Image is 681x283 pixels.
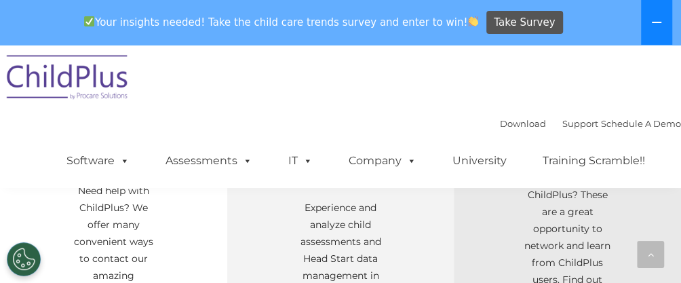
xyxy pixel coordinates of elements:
a: Company [335,147,430,174]
img: 👏 [468,16,478,26]
a: IT [275,147,326,174]
a: Download [500,118,546,129]
img: ✅ [84,16,94,26]
button: Cookies Settings [7,242,41,276]
a: Support [562,118,598,129]
a: Training Scramble!! [529,147,659,174]
a: Schedule A Demo [601,118,681,129]
a: University [439,147,520,174]
span: Take Survey [494,11,555,35]
a: Software [53,147,143,174]
font: | [500,118,681,129]
a: Assessments [152,147,266,174]
span: Your insights needed! Take the child care trends survey and enter to win! [78,9,484,35]
a: Take Survey [486,11,563,35]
